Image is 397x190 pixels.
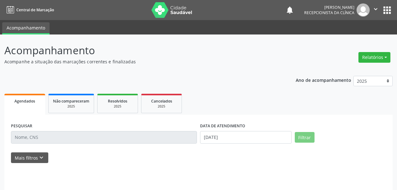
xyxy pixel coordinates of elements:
button: notifications [285,6,294,14]
span: Resolvidos [108,98,127,104]
input: Selecione um intervalo [200,131,292,144]
button: Filtrar [295,132,315,143]
a: Central de Marcação [4,5,54,15]
span: Cancelados [151,98,172,104]
button:  [370,3,382,17]
button: Relatórios [358,52,390,63]
a: Acompanhamento [2,22,50,34]
p: Acompanhamento [4,43,276,58]
div: 2025 [146,104,177,109]
label: PESQUISAR [11,121,32,131]
div: [PERSON_NAME] [304,5,354,10]
label: DATA DE ATENDIMENTO [200,121,245,131]
button: apps [382,5,393,16]
img: img [357,3,370,17]
span: Não compareceram [53,98,89,104]
div: 2025 [102,104,133,109]
p: Ano de acompanhamento [296,76,351,84]
span: Recepcionista da clínica [304,10,354,15]
p: Acompanhe a situação das marcações correntes e finalizadas [4,58,276,65]
span: Agendados [14,98,35,104]
i: keyboard_arrow_down [38,154,45,161]
div: 2025 [53,104,89,109]
input: Nome, CNS [11,131,197,144]
span: Central de Marcação [16,7,54,13]
button: Mais filtroskeyboard_arrow_down [11,152,48,163]
i:  [372,6,379,13]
